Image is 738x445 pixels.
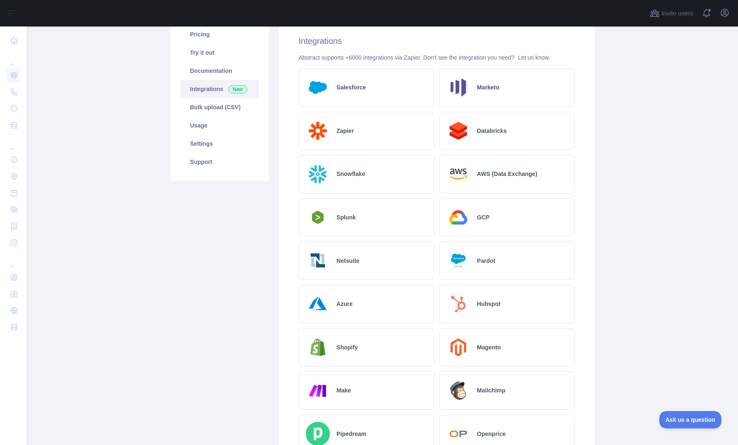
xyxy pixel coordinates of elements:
[306,248,330,273] img: Logo
[7,50,20,66] div: ...
[180,98,259,116] a: Bulk upload (CSV)
[306,292,330,316] img: Logo
[180,43,259,62] a: Try it out
[477,127,507,135] h2: Databricks
[446,378,471,403] img: Logo
[336,386,351,394] h2: Make
[336,430,366,438] h2: Pipedream
[477,213,489,221] h2: GCP
[446,292,471,316] img: Logo
[299,53,575,62] div: Abstract supports +6000 integrations via Zapier. Don't see the integration you need?
[477,83,499,91] h2: Marketo
[336,300,353,308] h2: Azure
[306,162,330,186] img: Logo
[477,300,501,308] h2: Hubspot
[446,205,471,230] img: Logo
[336,170,365,178] h2: Snowflake
[228,85,247,94] span: New
[446,335,471,360] img: Logo
[477,170,537,178] h2: AWS (Data Exchange)
[518,54,550,61] a: Let us know.
[446,119,471,143] img: Logo
[306,75,330,100] img: Logo
[336,257,359,265] h2: Netsuite
[336,343,358,351] h2: Shopify
[7,134,20,151] div: ...
[306,119,330,143] img: Logo
[477,343,501,351] h2: Magento
[7,252,20,268] div: ...
[336,83,366,91] h2: Salesforce
[306,208,330,226] img: Logo
[446,162,471,186] img: Logo
[180,135,259,153] a: Settings
[299,35,575,47] h2: Integrations
[661,9,693,18] span: Invite users
[180,153,259,171] a: Support
[180,116,259,135] a: Usage
[336,127,354,135] h2: Zapier
[446,75,471,100] img: Logo
[477,257,495,265] h2: Pardot
[446,248,471,273] img: Logo
[336,213,356,221] h2: Splunk
[180,62,259,80] a: Documentation
[659,411,721,428] iframe: Toggle Customer Support
[180,25,259,43] a: Pricing
[180,80,259,98] a: Integrations New
[477,386,505,394] h2: Mailchimp
[306,378,330,403] img: Logo
[306,335,330,360] img: Logo
[648,7,695,20] button: Invite users
[477,430,506,438] h2: Openprice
